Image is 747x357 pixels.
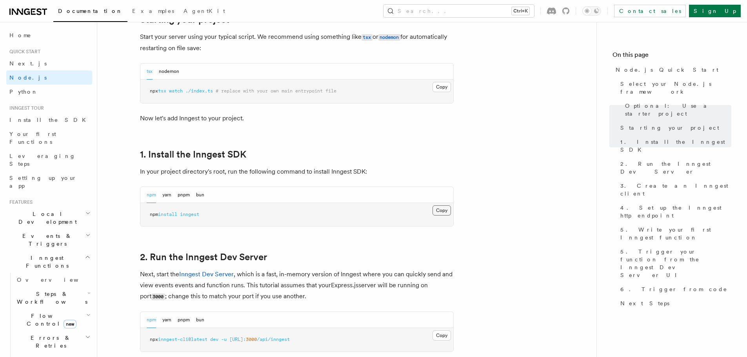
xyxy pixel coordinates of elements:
span: ./index.ts [185,88,213,94]
span: [URL]: [229,337,246,342]
button: npm [147,312,156,328]
button: pnpm [178,312,190,328]
p: Start your server using your typical script. We recommend using something like or for automatical... [140,31,454,54]
a: Next Steps [617,296,731,310]
span: /api/inngest [257,337,290,342]
span: Leveraging Steps [9,153,76,167]
button: tsx [147,63,153,80]
button: Events & Triggers [6,229,92,251]
span: Optional: Use a starter project [625,102,731,118]
span: AgentKit [184,8,225,14]
span: 5. Trigger your function from the Inngest Dev Server UI [620,248,731,279]
button: npm [147,187,156,203]
p: Next, start the , which is a fast, in-memory version of Inngest where you can quickly send and vi... [140,269,454,302]
span: Node.js [9,74,47,81]
a: Leveraging Steps [6,149,92,171]
p: In your project directory's root, run the following command to install Inngest SDK: [140,166,454,177]
span: Node.js Quick Start [616,66,718,74]
span: Local Development [6,210,85,226]
a: 5. Trigger your function from the Inngest Dev Server UI [617,245,731,282]
span: 3. Create an Inngest client [620,182,731,198]
code: 3000 [151,294,165,300]
span: -u [221,337,227,342]
a: AgentKit [179,2,230,21]
span: 4. Set up the Inngest http endpoint [620,204,731,219]
button: pnpm [178,187,190,203]
span: Overview [17,277,98,283]
span: Flow Control [14,312,86,328]
button: Inngest Functions [6,251,92,273]
span: Setting up your app [9,175,77,189]
span: Inngest tour [6,105,44,111]
span: Install the SDK [9,117,91,123]
a: 1. Install the Inngest SDK [617,135,731,157]
span: install [158,212,177,217]
span: Errors & Retries [14,334,85,350]
a: Inngest Dev Server [179,270,234,278]
button: bun [196,312,204,328]
p: Now let's add Inngest to your project. [140,113,454,124]
span: npx [150,337,158,342]
button: yarn [162,187,171,203]
span: Inngest Functions [6,254,85,270]
span: Examples [132,8,174,14]
span: Home [9,31,31,39]
a: 2. Run the Inngest Dev Server [617,157,731,179]
a: Node.js Quick Start [613,63,731,77]
button: bun [196,187,204,203]
a: Node.js [6,71,92,85]
h4: On this page [613,50,731,63]
span: 3000 [246,337,257,342]
span: inngest-cli@latest [158,337,207,342]
span: Starting your project [620,124,719,132]
kbd: Ctrl+K [512,7,529,15]
a: Sign Up [689,5,741,17]
button: Local Development [6,207,92,229]
a: Overview [14,273,92,287]
a: Setting up your app [6,171,92,193]
a: tsx [362,33,373,40]
button: Copy [433,205,451,216]
a: 2. Run the Inngest Dev Server [140,252,267,263]
span: watch [169,88,183,94]
a: Your first Functions [6,127,92,149]
span: 5. Write your first Inngest function [620,226,731,241]
a: Home [6,28,92,42]
a: Install the SDK [6,113,92,127]
a: Python [6,85,92,99]
span: inngest [180,212,199,217]
a: 4. Set up the Inngest http endpoint [617,201,731,223]
a: 5. Write your first Inngest function [617,223,731,245]
span: new [64,320,76,328]
button: Steps & Workflows [14,287,92,309]
button: Flow Controlnew [14,309,92,331]
span: Events & Triggers [6,232,85,248]
span: Next Steps [620,299,669,307]
button: Toggle dark mode [582,6,601,16]
span: Next.js [9,60,47,67]
code: nodemon [378,34,400,41]
span: 1. Install the Inngest SDK [620,138,731,154]
span: dev [210,337,218,342]
span: 2. Run the Inngest Dev Server [620,160,731,176]
button: Search...Ctrl+K [383,5,534,17]
span: Features [6,199,33,205]
span: Select your Node.js framework [620,80,731,96]
span: 6. Trigger from code [620,285,727,293]
span: npm [150,212,158,217]
span: # replace with your own main entrypoint file [216,88,336,94]
span: tsx [158,88,166,94]
code: tsx [362,34,373,41]
a: nodemon [378,33,400,40]
button: yarn [162,312,171,328]
button: nodemon [159,63,179,80]
a: Documentation [53,2,127,22]
span: Your first Functions [9,131,56,145]
a: Starting your project [617,121,731,135]
button: Errors & Retries [14,331,92,353]
a: 6. Trigger from code [617,282,731,296]
span: Steps & Workflows [14,290,87,306]
span: npx [150,88,158,94]
button: Copy [433,82,451,92]
span: Documentation [58,8,123,14]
